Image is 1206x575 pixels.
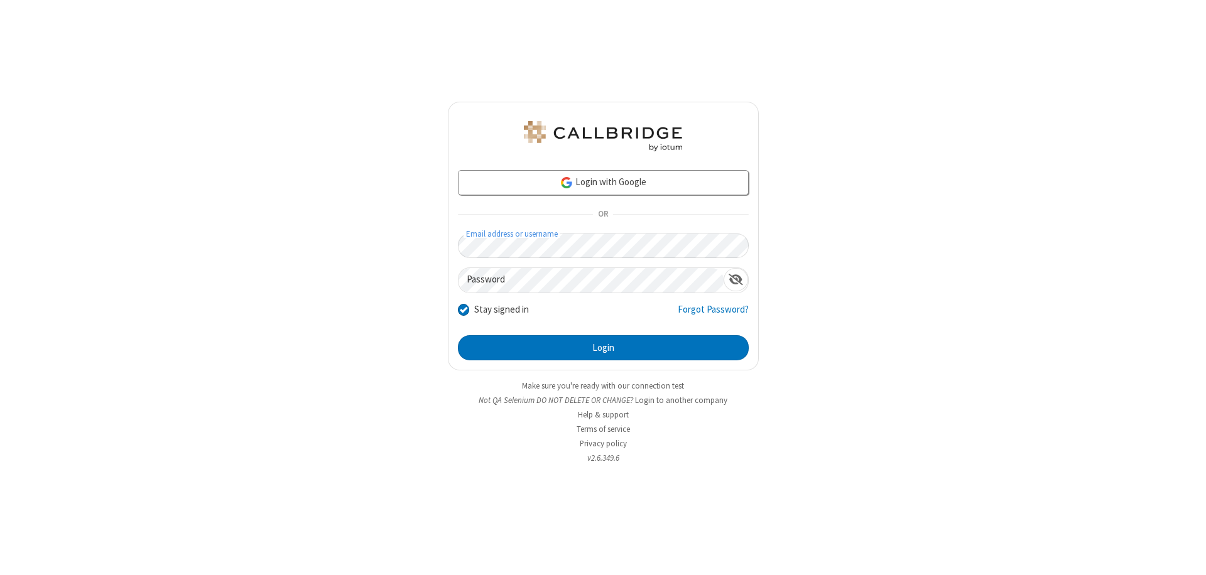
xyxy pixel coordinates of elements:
a: Forgot Password? [678,303,749,326]
a: Help & support [578,409,629,420]
button: Login to another company [635,394,727,406]
a: Make sure you're ready with our connection test [522,380,684,391]
label: Stay signed in [474,303,529,317]
div: Show password [724,268,748,291]
li: v2.6.349.6 [448,452,759,464]
input: Email address or username [458,234,749,258]
iframe: Chat [1175,542,1197,566]
a: Login with Google [458,170,749,195]
span: OR [593,206,613,223]
li: Not QA Selenium DO NOT DELETE OR CHANGE? [448,394,759,406]
img: QA Selenium DO NOT DELETE OR CHANGE [521,121,685,151]
button: Login [458,335,749,360]
a: Privacy policy [580,438,627,449]
input: Password [459,268,724,293]
a: Terms of service [577,424,630,434]
img: google-icon.png [560,176,573,190]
